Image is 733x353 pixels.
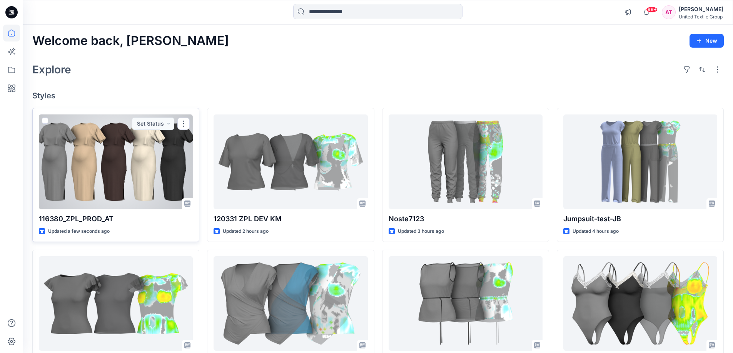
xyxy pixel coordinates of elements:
p: Updated 4 hours ago [573,227,619,235]
p: Updated a few seconds ago [48,227,110,235]
div: AT [662,5,676,19]
div: [PERSON_NAME] [679,5,723,14]
p: Noste7123 [389,214,543,224]
a: 120445_ZPL_DEV_AT [563,256,717,351]
h4: Styles [32,91,724,100]
h2: Explore [32,63,71,76]
a: 120310_ZPL_DEV_RG [39,256,193,351]
p: 116380_ZPL_PROD_AT [39,214,193,224]
a: 120330-ZPL-DEV-JB [389,256,543,351]
a: 120331 ZPL DEV KM [214,114,367,209]
a: 116380_ZPL_PROD_AT [39,114,193,209]
div: United Textile Group [679,14,723,20]
p: Updated 3 hours ago [398,227,444,235]
p: 120331 ZPL DEV KM [214,214,367,224]
a: Noste7123 [389,114,543,209]
h2: Welcome back, [PERSON_NAME] [32,34,229,48]
a: 120314 ZPL DEV KM [214,256,367,351]
span: 99+ [646,7,658,13]
p: Updated 2 hours ago [223,227,269,235]
p: Jumpsuit-test-JB [563,214,717,224]
button: New [690,34,724,48]
a: Jumpsuit-test-JB [563,114,717,209]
